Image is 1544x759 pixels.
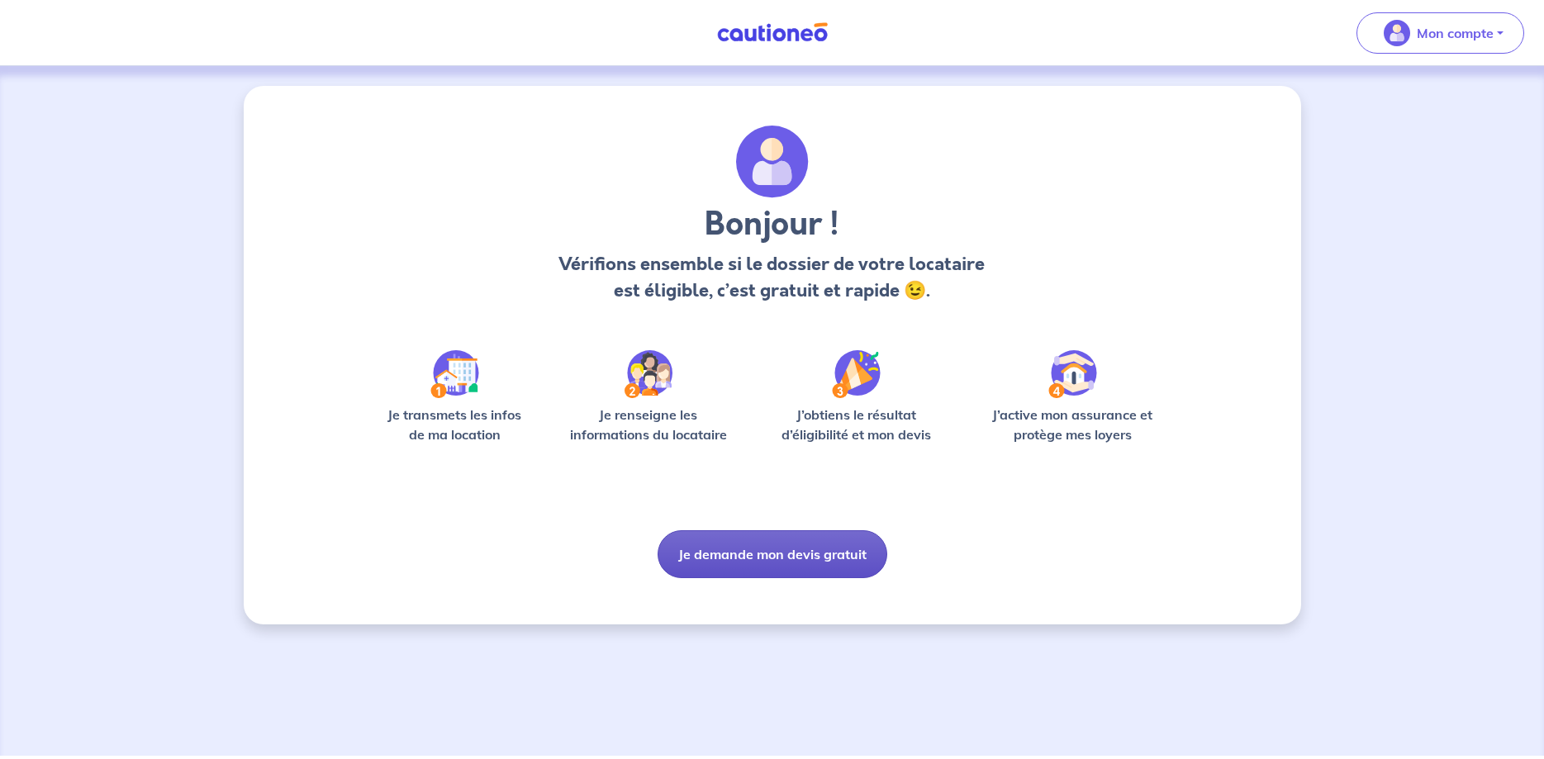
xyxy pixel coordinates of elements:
[658,530,887,578] button: Je demande mon devis gratuit
[1384,20,1410,46] img: illu_account_valid_menu.svg
[625,350,672,398] img: /static/c0a346edaed446bb123850d2d04ad552/Step-2.svg
[736,126,809,198] img: archivate
[710,22,834,43] img: Cautioneo
[976,405,1169,444] p: J’active mon assurance et protège mes loyers
[430,350,479,398] img: /static/90a569abe86eec82015bcaae536bd8e6/Step-1.svg
[832,350,881,398] img: /static/f3e743aab9439237c3e2196e4328bba9/Step-3.svg
[554,251,990,304] p: Vérifions ensemble si le dossier de votre locataire est éligible, c’est gratuit et rapide 😉.
[376,405,534,444] p: Je transmets les infos de ma location
[560,405,738,444] p: Je renseigne les informations du locataire
[1048,350,1097,398] img: /static/bfff1cf634d835d9112899e6a3df1a5d/Step-4.svg
[554,205,990,244] h3: Bonjour !
[1356,12,1524,54] button: illu_account_valid_menu.svgMon compte
[1417,23,1494,43] p: Mon compte
[763,405,950,444] p: J’obtiens le résultat d’éligibilité et mon devis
